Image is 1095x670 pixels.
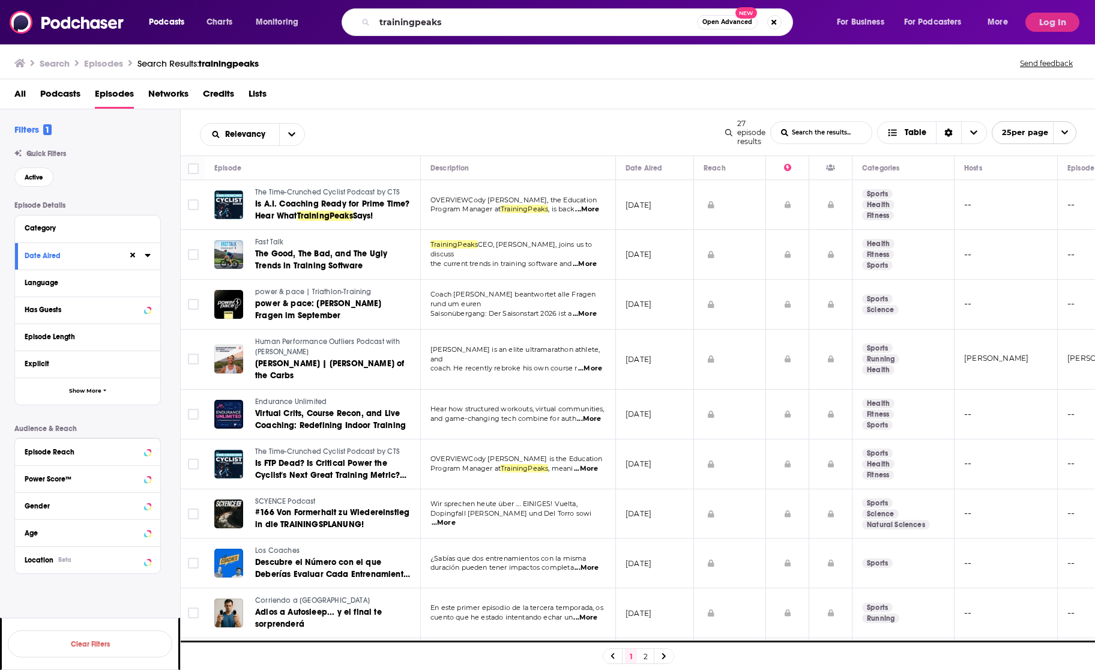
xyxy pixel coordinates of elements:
span: ¿Sabías que dos entrenamientos con la misma [430,554,586,563]
span: Charts [207,14,232,31]
a: The Time-Crunched Cyclist Podcast by CTS [255,187,411,198]
span: OVERVIEWCody [PERSON_NAME] is the Education [430,454,602,463]
td: -- [955,439,1058,489]
a: Episodes [95,84,134,109]
a: Health [862,200,894,210]
h3: Episodes [84,58,123,69]
img: Podchaser - Follow, Share and Rate Podcasts [10,11,125,34]
button: Clear Filters [8,630,172,657]
a: Is FTP Dead? Is Critical Power the Cyclist's Next Great Training Metric? (#270) [255,457,411,481]
a: power & pace | Triathlon-Training [255,287,411,298]
a: Natural Sciences [862,520,930,530]
span: Table [905,128,926,137]
button: Send feedback [1016,58,1076,69]
span: The Time-Crunched Cyclist Podcast by CTS [255,188,400,196]
span: TrainingPeaks [501,464,548,472]
a: 2 [639,649,651,663]
span: Active [25,174,43,181]
span: Human Performance Outliers Podcast with [PERSON_NAME] [255,337,400,357]
span: Toggle select row [188,249,199,260]
a: Human Performance Outliers Podcast with [PERSON_NAME] [255,337,411,358]
a: Fitness [862,250,894,259]
a: Sports [862,498,893,508]
a: Credits [203,84,234,109]
span: Wir sprechen heute über .... EINIGES! Vuelta, [430,499,578,508]
td: -- [955,489,1058,539]
a: Running [862,354,899,364]
span: [PERSON_NAME] | [PERSON_NAME] of the Carbs [255,358,404,381]
a: Fitness [862,470,894,480]
button: open menu [140,13,200,32]
button: open menu [279,124,304,145]
button: Power Score™ [25,471,151,486]
button: open menu [201,130,279,139]
div: Description [430,161,469,175]
span: ...More [432,518,456,528]
div: Search Results: [137,58,259,69]
span: Corriendo a [GEOGRAPHIC_DATA] [255,596,370,605]
span: Toggle select row [188,409,199,420]
span: Virtual Crits, Course Recon, and Live Coaching: Redefining Indoor Training [255,408,406,430]
button: Category [25,220,151,235]
a: Health [862,365,894,375]
span: Toggle select row [188,354,199,364]
div: Explicit [25,360,143,368]
span: The Good, The Bad, and The Ugly Trends in Training Software [255,249,387,271]
span: Lists [249,84,267,109]
button: Has Guests [25,302,151,317]
span: TrainingPeaks [430,240,478,249]
span: coach. He recently rebroke his own course r [430,364,577,372]
span: Open Advanced [702,19,752,25]
a: SCYENCE Podcast [255,496,411,507]
p: [DATE] [626,608,651,618]
p: [DATE] [626,354,651,364]
a: Corriendo a [GEOGRAPHIC_DATA] [255,596,411,606]
a: Health [862,239,894,249]
span: ...More [574,464,598,474]
button: Choose View [877,121,987,144]
a: The Good, The Bad, and The Ugly Trends in Training Software [255,248,411,272]
button: open menu [247,13,314,32]
a: Fitness [862,211,894,220]
div: Episode [214,161,241,175]
span: Saisonübergang: Der Saisonstart 2026 ist a [430,309,572,318]
p: [DATE] [626,299,651,309]
span: Descubre el Número con el que Deberías Evaluar Cada Entrenamiento (Y Cómo Usarlo Bien) [255,557,410,591]
span: Location [25,556,53,564]
a: #166 Von Formerhalt zu Wiedereinstieg in die TRAININGSPLANUNG! [255,507,411,531]
span: Is FTP Dead? Is Critical Power the Cyclist's Next Great Training Metric? (#270) [255,458,406,492]
a: Fast Talk [255,237,411,248]
a: Fitness [862,409,894,419]
button: LocationBeta [25,552,151,567]
button: Show More [15,378,160,405]
span: the current trends in training software and [430,259,572,268]
span: [PERSON_NAME] is an elite ultramarathon athlete, and [430,345,600,363]
span: ...More [573,309,597,319]
div: Date Aired [626,161,662,175]
span: OVERVIEWCody [PERSON_NAME], the Education [430,196,597,204]
span: Toggle select row [188,459,199,469]
td: -- [955,280,1058,330]
span: Program Manager at [430,205,501,213]
span: Toggle select row [188,509,199,519]
p: Audience & Reach [14,424,161,433]
span: 1 [43,124,52,135]
button: Open AdvancedNew [697,15,758,29]
span: ...More [575,563,599,573]
span: Endurance Unlimited [255,397,327,406]
span: Fast Talk [255,238,284,246]
button: open menu [992,121,1076,144]
a: Podcasts [40,84,80,109]
span: TrainingPeaks [501,205,548,213]
p: Episode Details [14,201,161,210]
td: -- [955,588,1058,638]
span: Toggle select row [188,558,199,569]
span: , is back [548,205,575,213]
button: Episode Length [25,329,151,344]
span: Monitoring [256,14,298,31]
a: Sports [862,558,893,568]
span: Podcasts [149,14,184,31]
div: Date Aired [25,252,120,260]
span: power & pace: [PERSON_NAME] Fragen im September [255,298,382,321]
a: Sports [862,603,893,612]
